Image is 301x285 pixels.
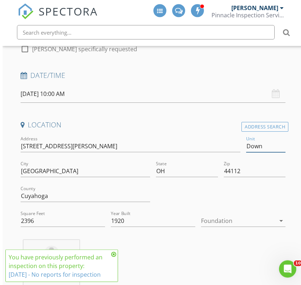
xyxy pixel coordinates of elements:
div: Pinnacle Inspection Services [209,12,281,19]
input: Select date [18,85,283,103]
h4: Date/Time [18,71,283,80]
div: [PERSON_NAME] [229,4,276,12]
img: default-user-f0147aede5fd5fa78ca7ade42f37bd4542148d508eef1c3d3ea960f66861d68b.jpg [42,246,56,260]
span: SPECTORA [36,4,95,19]
label: [PERSON_NAME] specifically requested [30,46,135,53]
iframe: Intercom live chat [276,260,294,278]
input: Search everything... [14,25,272,40]
div: Address Search [239,122,286,132]
div: You have previously performed an inspection on this property: [6,253,106,279]
a: [DATE] - No reports for inspection [6,271,98,279]
i: arrow_drop_down [274,217,283,225]
h4: Location [18,120,283,130]
span: 10 [291,260,300,266]
a: SPECTORA [15,10,95,25]
img: The Best Home Inspection Software - Spectora [15,4,31,19]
